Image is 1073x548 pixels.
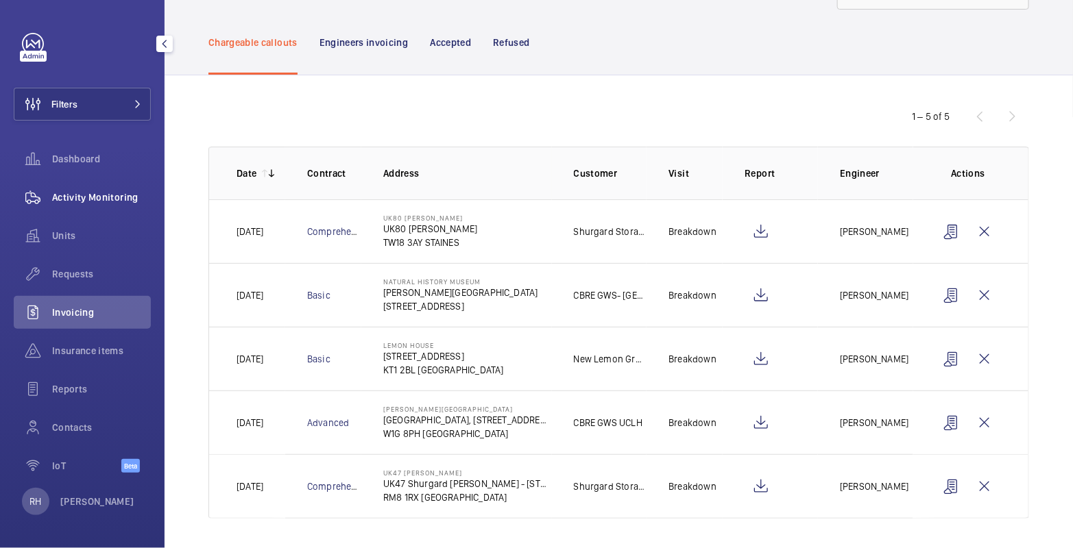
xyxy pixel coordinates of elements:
[60,495,134,508] p: [PERSON_NAME]
[52,344,151,358] span: Insurance items
[383,286,538,299] p: [PERSON_NAME][GEOGRAPHIC_DATA]
[307,481,374,492] a: Comprehensive
[52,267,151,281] span: Requests
[383,413,552,427] p: [GEOGRAPHIC_DATA], [STREET_ADDRESS][PERSON_NAME],
[935,166,1001,180] p: Actions
[383,236,477,249] p: TW18 3AY STAINES
[320,36,409,49] p: Engineers invoicing
[237,416,263,429] p: [DATE]
[840,416,908,429] p: [PERSON_NAME]
[383,214,477,222] p: UK80 [PERSON_NAME]
[307,226,374,237] a: Comprehensive
[52,459,121,473] span: IoT
[52,152,151,166] span: Dashboard
[237,352,263,366] p: [DATE]
[840,352,908,366] p: [PERSON_NAME]
[493,36,529,49] p: Refused
[383,363,504,377] p: KT1 2BL [GEOGRAPHIC_DATA]
[208,36,298,49] p: Chargeable callouts
[383,405,552,413] p: [PERSON_NAME][GEOGRAPHIC_DATA]
[383,427,552,440] p: W1G 8PH [GEOGRAPHIC_DATA]
[237,225,263,238] p: [DATE]
[383,277,538,286] p: Natural History Museum
[668,288,716,302] p: Breakdown
[430,36,471,49] p: Accepted
[840,225,908,238] p: [PERSON_NAME]
[574,225,647,238] p: Shurgard Storage
[14,88,151,121] button: Filters
[383,341,504,349] p: Lemon House
[840,480,908,493] p: [PERSON_NAME]
[237,288,263,302] p: [DATE]
[307,417,349,428] a: Advanced
[912,110,950,123] div: 1 – 5 of 5
[668,166,723,180] p: Visit
[52,229,151,242] span: Units
[121,459,140,473] span: Beta
[383,299,538,313] p: [STREET_ADDRESS]
[840,288,908,302] p: [PERSON_NAME]
[574,288,647,302] p: CBRE GWS- [GEOGRAPHIC_DATA]
[574,416,642,429] p: CBRE GWS UCLH
[51,97,77,111] span: Filters
[668,416,716,429] p: Breakdown
[52,382,151,396] span: Reports
[574,166,647,180] p: Customer
[574,480,647,493] p: Shurgard Storage
[307,290,330,301] a: Basic
[52,421,151,434] span: Contacts
[668,480,716,493] p: Breakdown
[668,352,716,366] p: Breakdown
[307,166,361,180] p: Contract
[52,306,151,319] span: Invoicing
[383,166,552,180] p: Address
[29,495,41,508] p: RH
[383,490,552,504] p: RM8 1RX [GEOGRAPHIC_DATA]
[383,477,552,490] p: UK47 Shurgard [PERSON_NAME] - [STREET_ADDRESS]
[307,353,330,364] a: Basic
[52,190,151,204] span: Activity Monitoring
[383,222,477,236] p: UK80 [PERSON_NAME]
[237,166,256,180] p: Date
[668,225,716,238] p: Breakdown
[237,480,263,493] p: [DATE]
[745,166,818,180] p: Report
[840,166,913,180] p: Engineer
[383,349,504,363] p: [STREET_ADDRESS]
[574,352,647,366] p: New Lemon Grove Developments Limited
[383,469,552,477] p: UK47 [PERSON_NAME]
